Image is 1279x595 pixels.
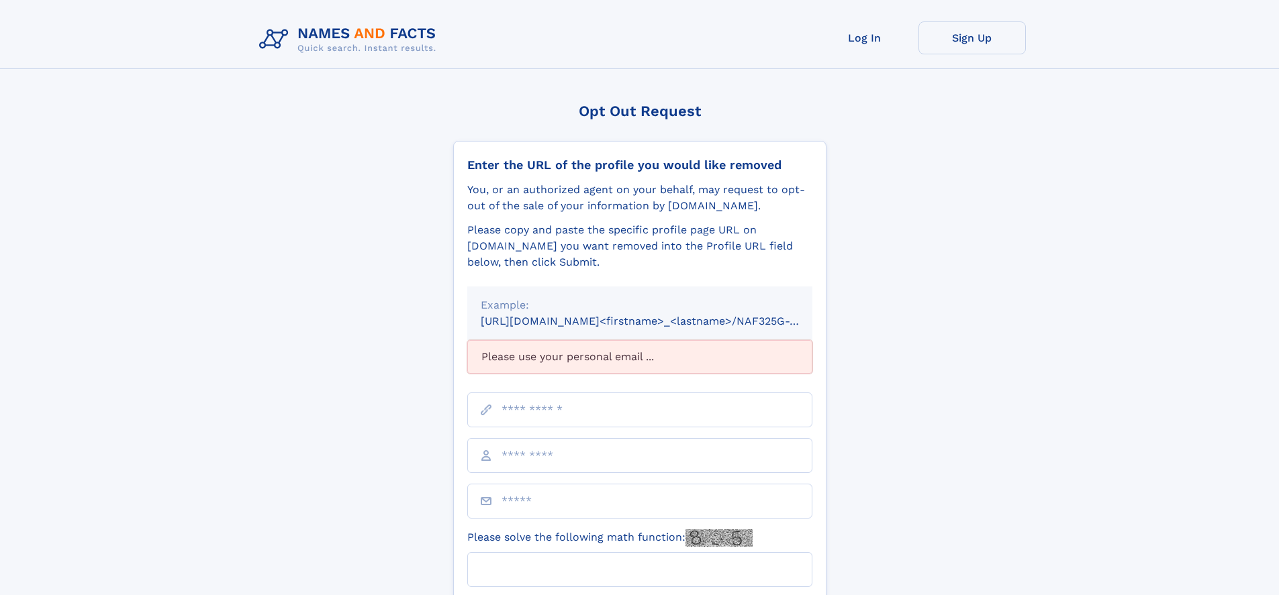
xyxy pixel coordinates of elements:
a: Sign Up [918,21,1026,54]
div: Please use your personal email ... [467,340,812,374]
div: Opt Out Request [453,103,826,119]
img: Logo Names and Facts [254,21,447,58]
small: [URL][DOMAIN_NAME]<firstname>_<lastname>/NAF325G-xxxxxxxx [481,315,838,327]
a: Log In [811,21,918,54]
div: Enter the URL of the profile you would like removed [467,158,812,172]
div: Please copy and paste the specific profile page URL on [DOMAIN_NAME] you want removed into the Pr... [467,222,812,270]
div: You, or an authorized agent on your behalf, may request to opt-out of the sale of your informatio... [467,182,812,214]
label: Please solve the following math function: [467,529,753,547]
div: Example: [481,297,799,313]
